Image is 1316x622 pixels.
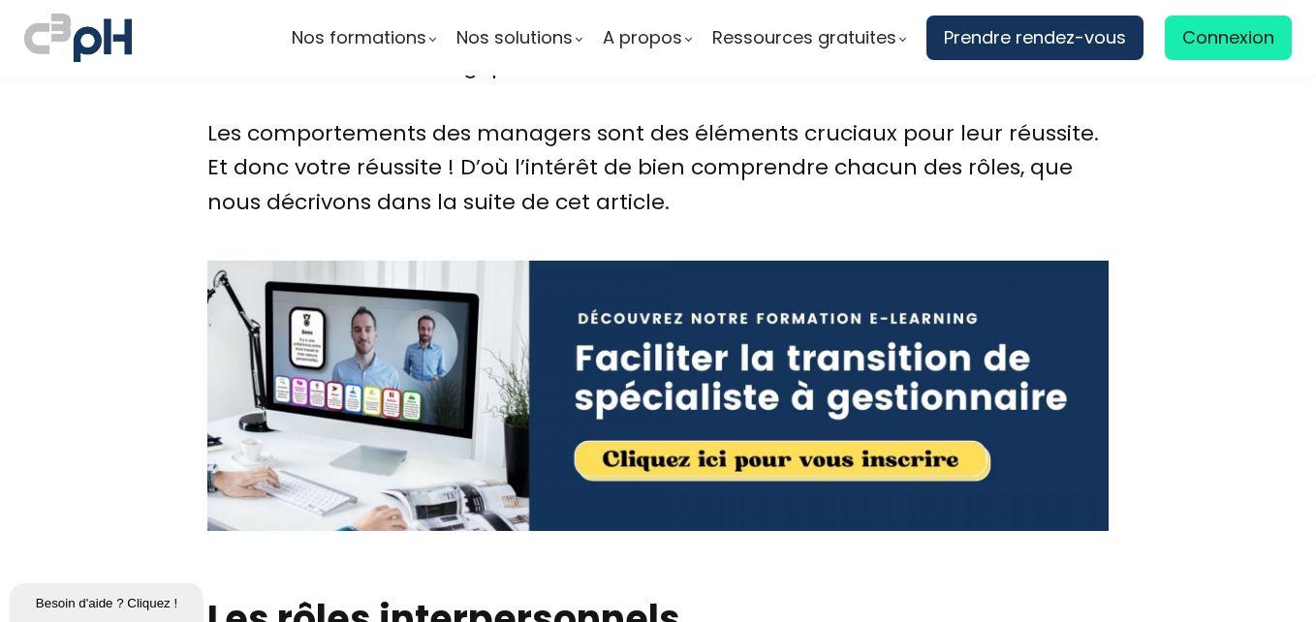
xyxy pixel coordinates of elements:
span: Ressources gratuites [712,23,896,52]
iframe: chat widget [10,579,207,622]
a: Prendre rendez-vous [926,16,1144,60]
a: Connexion [1165,16,1292,60]
span: Nos formations [292,23,426,52]
span: Prendre rendez-vous [944,23,1126,52]
span: Nos solutions [456,23,573,52]
span: A propos [603,23,682,52]
span: Connexion [1182,23,1274,52]
img: logo C3PH [24,10,132,66]
div: Les comportements des managers sont des éléments cruciaux pour leur réussite. Et donc votre réuss... [207,116,1109,219]
img: infographie technique pomodoro [207,261,1109,531]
